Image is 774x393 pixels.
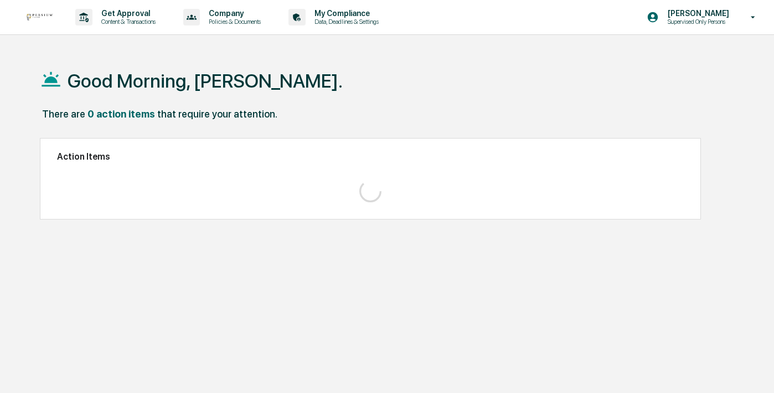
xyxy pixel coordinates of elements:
h2: Action Items [57,151,684,162]
p: Company [200,9,266,18]
p: Supervised Only Persons [659,18,735,25]
div: that require your attention. [157,108,277,120]
p: Data, Deadlines & Settings [306,18,384,25]
p: Get Approval [92,9,161,18]
p: [PERSON_NAME] [659,9,735,18]
p: Policies & Documents [200,18,266,25]
p: My Compliance [306,9,384,18]
p: Content & Transactions [92,18,161,25]
div: 0 action items [87,108,155,120]
h1: Good Morning, [PERSON_NAME]. [68,70,343,92]
img: logo [27,14,53,21]
div: There are [42,108,85,120]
